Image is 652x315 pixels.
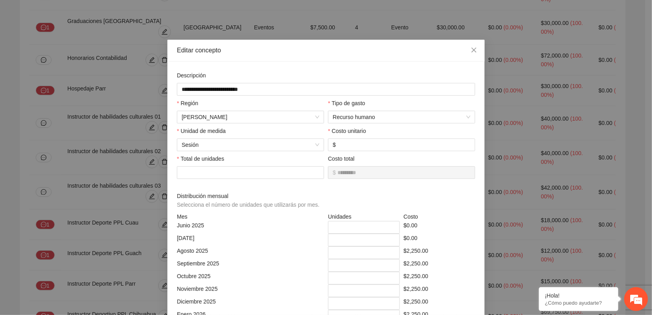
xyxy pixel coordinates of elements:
div: $2,250.00 [402,246,477,259]
div: Noviembre 2025 [175,284,326,297]
span: Cuauhtémoc [182,111,319,123]
div: [DATE] [175,234,326,246]
label: Unidad de medida [177,127,226,135]
label: Costo total [328,154,355,163]
label: Costo unitario [328,127,366,135]
div: Costo [402,212,477,221]
div: $2,250.00 [402,284,477,297]
div: Editar concepto [177,46,475,55]
div: Junio 2025 [175,221,326,234]
div: Minimizar ventana de chat en vivo [130,4,149,23]
span: Selecciona el número de unidades que utilizarás por mes. [177,202,320,208]
p: ¿Cómo puedo ayudarte? [545,300,612,306]
span: Estamos en línea. [46,106,109,186]
span: close [471,47,477,53]
div: Agosto 2025 [175,246,326,259]
div: $2,250.00 [402,297,477,310]
div: Unidades [326,212,402,221]
label: Descripción [177,71,206,80]
span: $ [333,140,336,149]
label: Total de unidades [177,154,224,163]
span: Recurso humano [333,111,470,123]
div: $2,250.00 [402,259,477,272]
div: $0.00 [402,234,477,246]
div: $2,250.00 [402,272,477,284]
div: Septiembre 2025 [175,259,326,272]
span: Distribución mensual [177,192,322,209]
label: Tipo de gasto [328,99,365,108]
span: Sesión [182,139,319,151]
div: Diciembre 2025 [175,297,326,310]
div: Mes [175,212,326,221]
span: $ [333,168,336,177]
textarea: Escriba su mensaje y pulse “Intro” [4,217,151,244]
div: ¡Hola! [545,292,612,299]
div: Chatee con nosotros ahora [41,40,133,51]
button: Close [463,40,485,61]
div: $0.00 [402,221,477,234]
label: Región [177,99,198,108]
div: Octubre 2025 [175,272,326,284]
